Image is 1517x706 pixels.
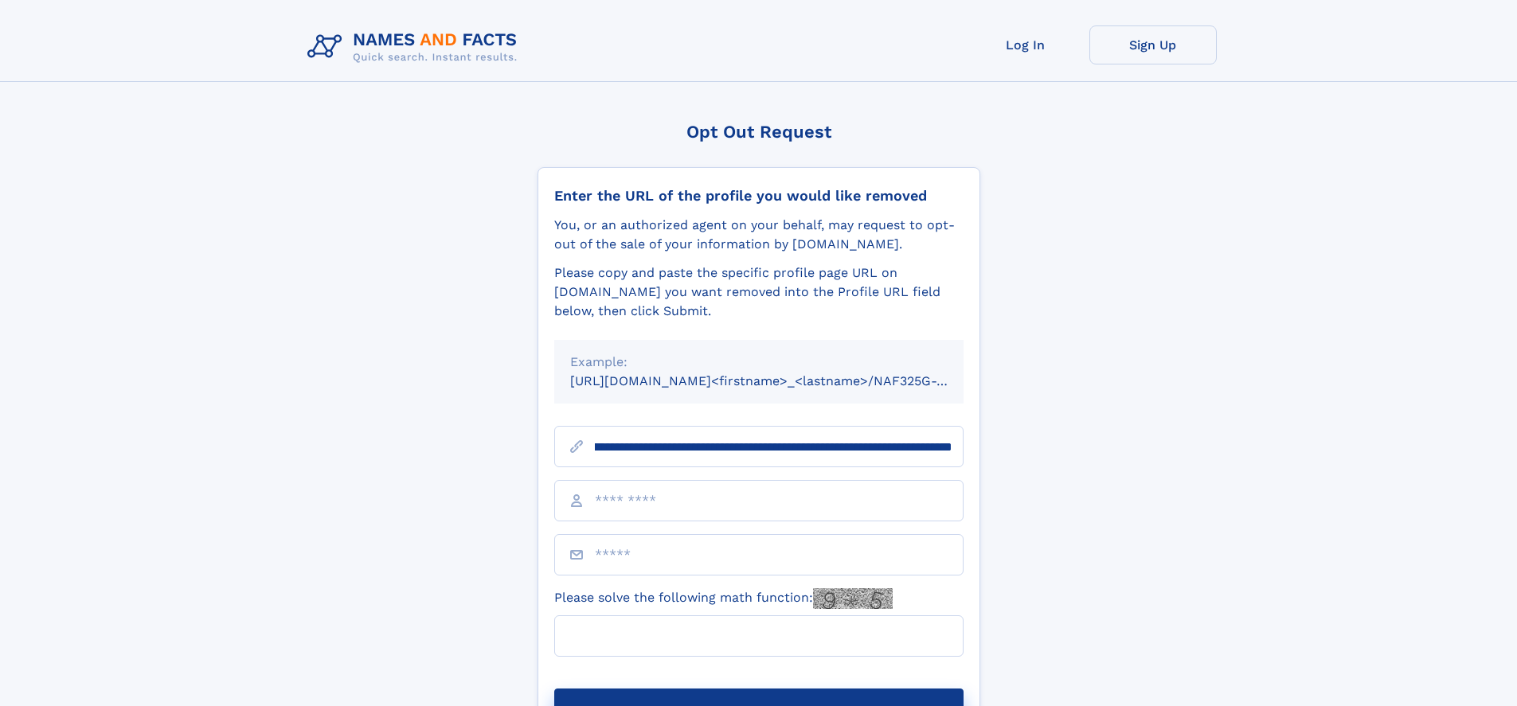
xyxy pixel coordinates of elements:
[962,25,1089,64] a: Log In
[554,187,964,205] div: Enter the URL of the profile you would like removed
[554,588,893,609] label: Please solve the following math function:
[301,25,530,68] img: Logo Names and Facts
[554,263,964,321] div: Please copy and paste the specific profile page URL on [DOMAIN_NAME] you want removed into the Pr...
[570,353,948,372] div: Example:
[538,122,980,142] div: Opt Out Request
[554,216,964,254] div: You, or an authorized agent on your behalf, may request to opt-out of the sale of your informatio...
[1089,25,1217,64] a: Sign Up
[570,373,994,388] small: [URL][DOMAIN_NAME]<firstname>_<lastname>/NAF325G-xxxxxxxx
